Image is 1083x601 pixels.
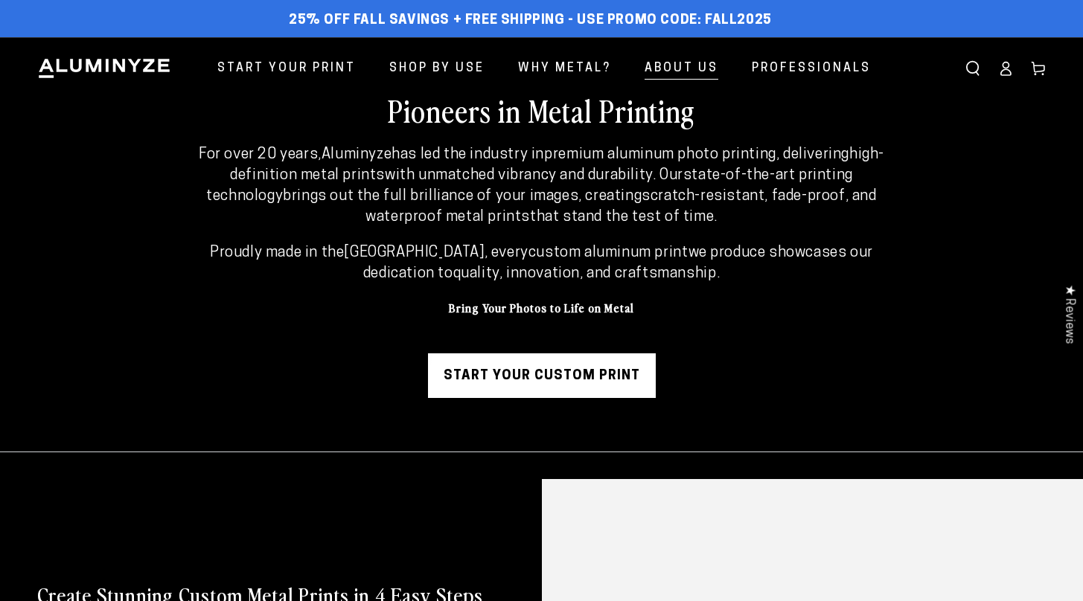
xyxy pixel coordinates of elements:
strong: Aluminyze [322,147,392,162]
p: Proudly made in the , every we produce showcases our dedication to . [176,242,907,284]
strong: scratch-resistant, fade-proof, and waterproof metal prints [365,189,877,225]
span: Start Your Print [217,58,356,80]
span: Shop By Use [389,58,485,80]
span: Professionals [752,58,871,80]
strong: quality, innovation, and craftsmanship [453,266,717,281]
span: About Us [645,58,718,80]
span: Why Metal? [518,58,611,80]
a: Start Your Print [206,49,367,89]
strong: premium aluminum photo printing [544,147,776,162]
img: Aluminyze [37,57,171,80]
strong: Bring Your Photos to Life on Metal [449,299,634,315]
p: For over 20 years, has led the industry in , delivering with unmatched vibrancy and durability. O... [176,144,907,228]
a: Professionals [741,49,882,89]
a: About Us [633,49,729,89]
div: Click to open Judge.me floating reviews tab [1055,273,1083,356]
span: 25% off FALL Savings + Free Shipping - Use Promo Code: FALL2025 [289,13,772,29]
a: Shop By Use [378,49,496,89]
a: Start Your Custom Print [428,353,656,398]
h2: Pioneers in Metal Printing [112,91,971,129]
strong: [GEOGRAPHIC_DATA] [344,245,484,260]
strong: custom aluminum print [528,245,689,260]
summary: Search our site [956,52,989,85]
a: Why Metal? [507,49,622,89]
